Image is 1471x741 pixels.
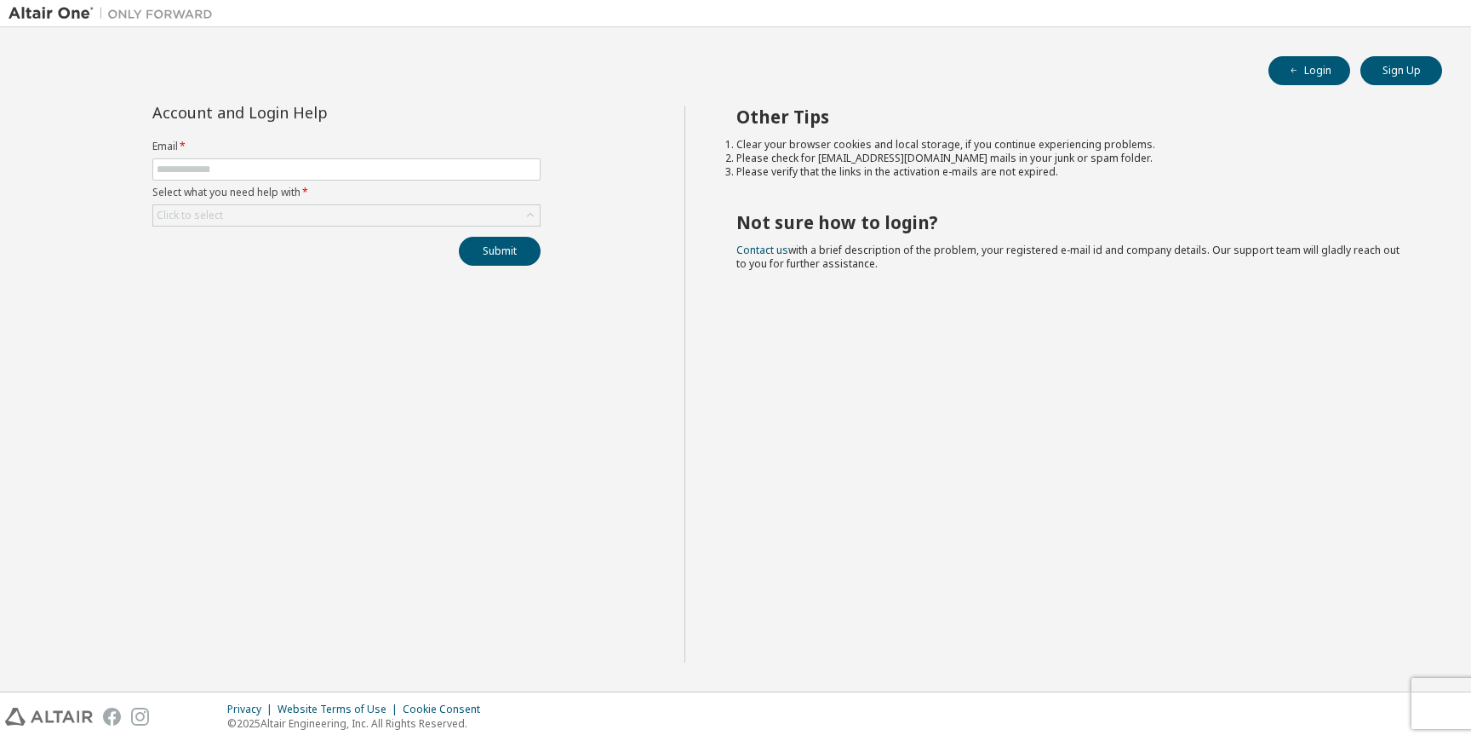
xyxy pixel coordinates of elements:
label: Email [152,140,541,153]
h2: Not sure how to login? [736,211,1412,233]
span: with a brief description of the problem, your registered e-mail id and company details. Our suppo... [736,243,1399,271]
div: Click to select [153,205,540,226]
button: Sign Up [1360,56,1442,85]
label: Select what you need help with [152,186,541,199]
li: Please verify that the links in the activation e-mails are not expired. [736,165,1412,179]
button: Login [1268,56,1350,85]
div: Website Terms of Use [278,703,403,716]
li: Clear your browser cookies and local storage, if you continue experiencing problems. [736,138,1412,152]
div: Privacy [227,703,278,716]
h2: Other Tips [736,106,1412,128]
div: Cookie Consent [403,703,490,716]
button: Submit [459,237,541,266]
a: Contact us [736,243,788,257]
div: Click to select [157,209,223,222]
img: Altair One [9,5,221,22]
div: Account and Login Help [152,106,463,119]
img: facebook.svg [103,708,121,726]
img: altair_logo.svg [5,708,93,726]
p: © 2025 Altair Engineering, Inc. All Rights Reserved. [227,716,490,731]
img: instagram.svg [131,708,149,726]
li: Please check for [EMAIL_ADDRESS][DOMAIN_NAME] mails in your junk or spam folder. [736,152,1412,165]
